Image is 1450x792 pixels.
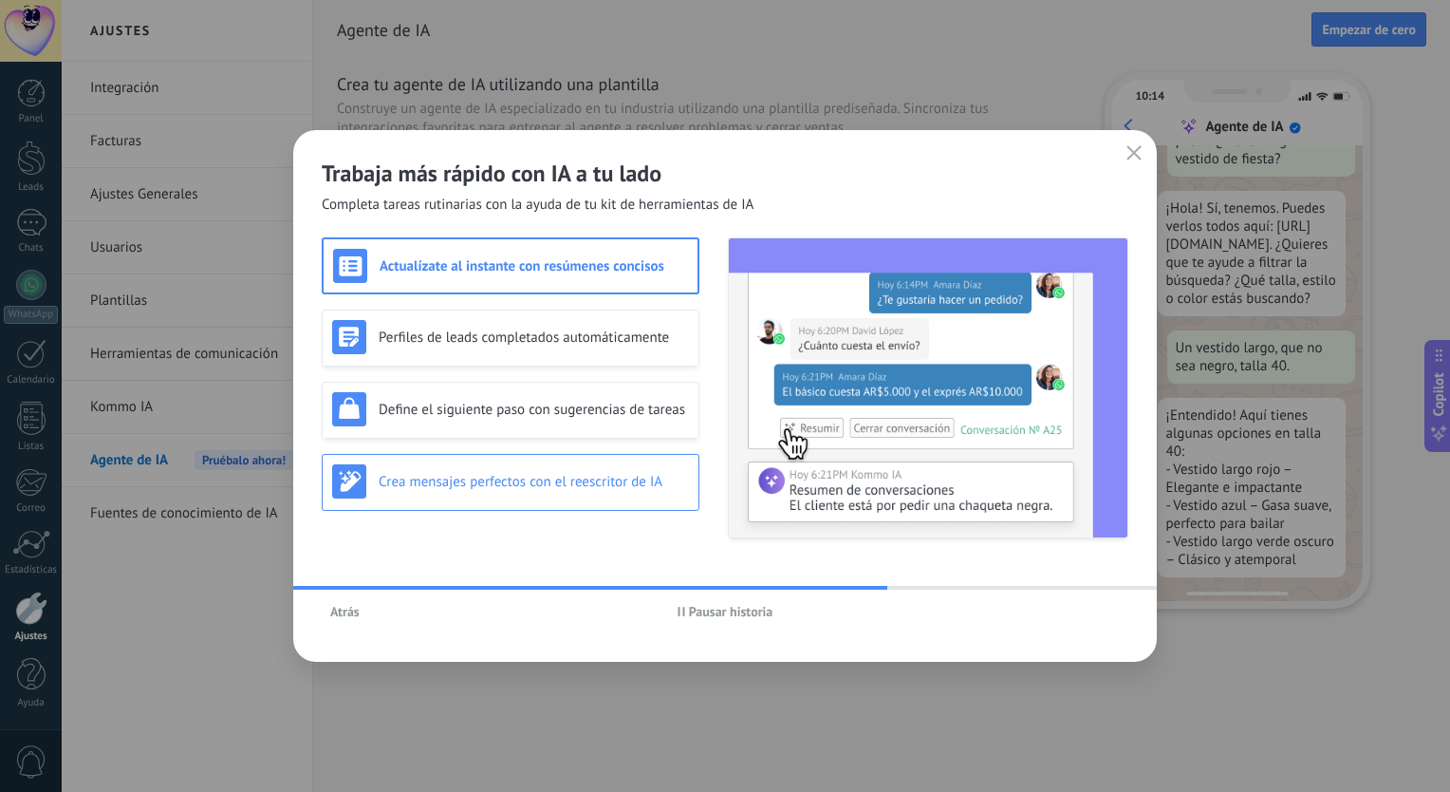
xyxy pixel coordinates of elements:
h3: Actualízate al instante con resúmenes concisos [380,257,688,275]
button: Pausar historia [669,597,782,626]
h3: Perfiles de leads completados automáticamente [379,329,689,347]
button: Atrás [322,597,368,626]
span: Atrás [330,605,360,618]
span: Pausar historia [689,605,773,618]
span: Completa tareas rutinarias con la ayuda de tu kit de herramientas de IA [322,196,753,215]
h3: Define el siguiente paso con sugerencias de tareas [379,401,689,419]
h2: Trabaja más rápido con IA a tu lado [322,159,1128,188]
h3: Crea mensajes perfectos con el reescritor de IA [379,473,689,491]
